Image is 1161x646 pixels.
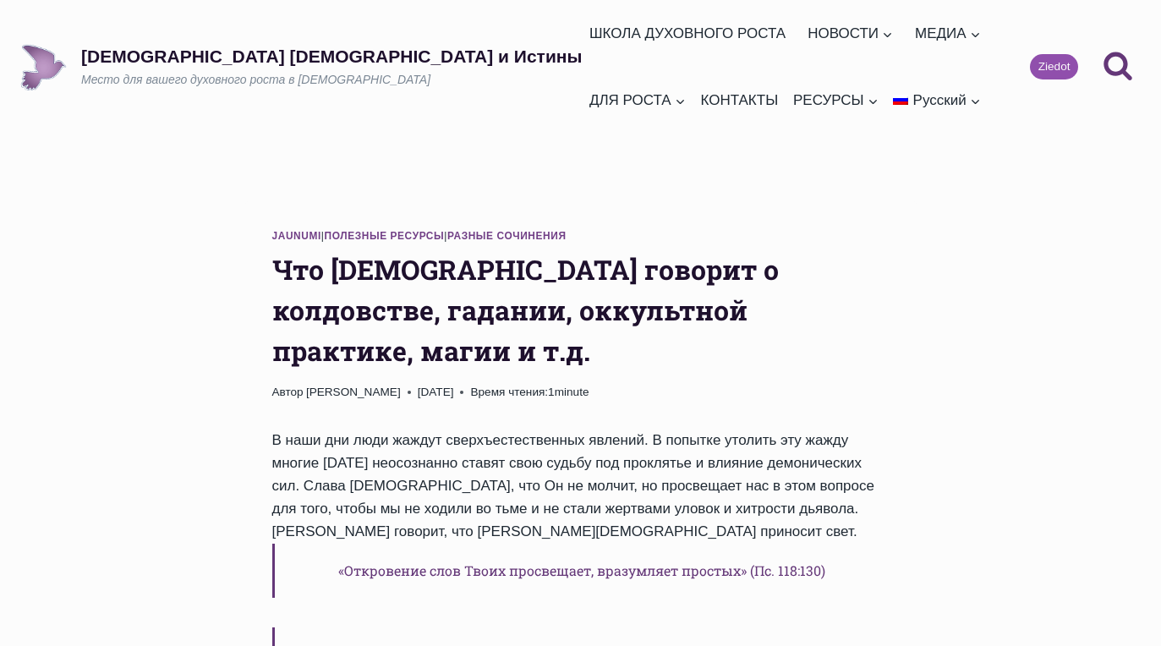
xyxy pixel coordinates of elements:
[555,386,589,398] span: minute
[470,386,548,398] span: Время чтения:
[272,544,890,598] h6: «Откровение слов Твоих просвещает, вразумляет простых» (Пс. 118:130)
[786,67,886,134] a: РЕСУРСЫ
[1030,54,1078,79] a: Ziedot
[81,72,582,89] p: Место для вашего духовного роста в [DEMOGRAPHIC_DATA]
[793,89,879,112] span: РЕСУРСЫ
[915,22,981,45] span: МЕДИА
[1095,44,1141,90] button: Показать форму поиска
[418,383,454,402] time: [DATE]
[913,92,967,108] span: Русский
[20,44,67,90] img: Draudze Gars un Patiesība
[272,230,321,242] a: Jaunumi
[447,230,567,242] a: Разные сочинения
[306,386,401,398] a: [PERSON_NAME]
[693,67,786,134] a: КОНТАКТЫ
[589,89,686,112] span: ДЛЯ РОСТА
[272,383,304,402] span: Автор
[808,22,893,45] span: НОВОСТИ
[272,230,567,242] span: | |
[325,230,445,242] a: Полезные ресурсы
[81,46,582,67] p: [DEMOGRAPHIC_DATA] [DEMOGRAPHIC_DATA] и Истины
[886,67,988,134] a: Русский
[20,44,582,90] a: [DEMOGRAPHIC_DATA] [DEMOGRAPHIC_DATA] и ИстиныМесто для вашего духовного роста в [DEMOGRAPHIC_DATA]
[582,67,693,134] a: ДЛЯ РОСТА
[272,249,890,371] h1: Что [DEMOGRAPHIC_DATA] говорит о колдовстве, гадании, оккультной практике, магии и т.д.
[470,383,589,402] span: 1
